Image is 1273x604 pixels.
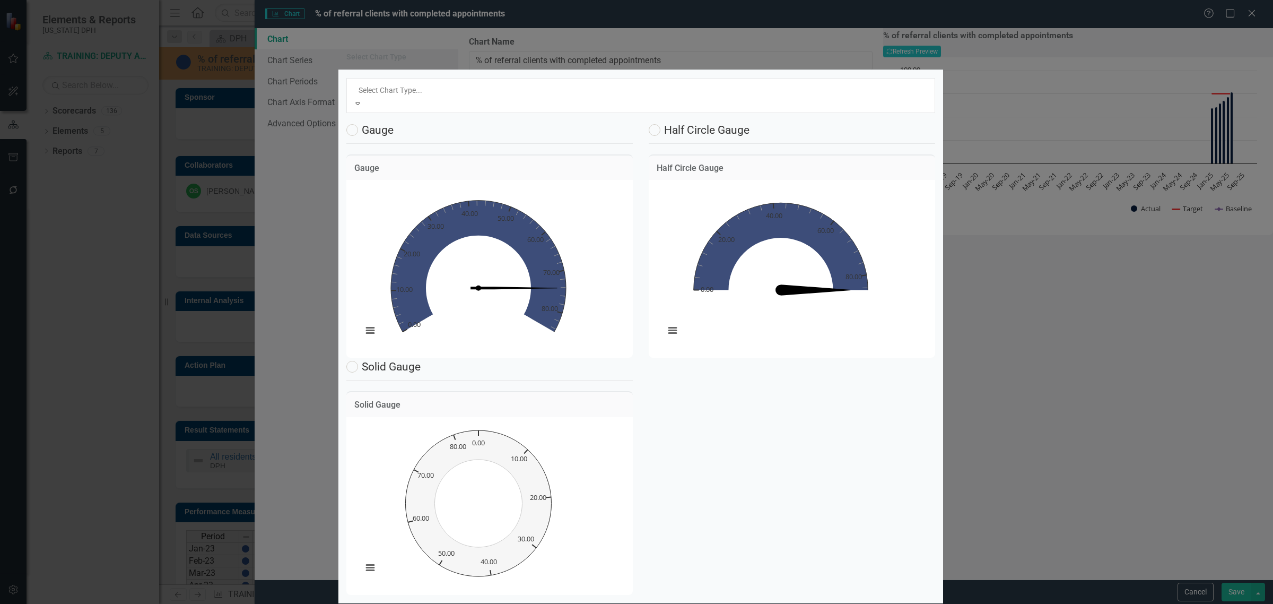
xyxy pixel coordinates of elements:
svg: Interactive chart [357,188,600,347]
text: 20.00 [529,493,546,502]
text: 50.00 [498,213,514,223]
svg: Interactive chart [659,188,902,347]
button: View chart menu, Chart [363,323,378,338]
text: 0.00 [700,284,713,294]
button: View chart menu, Chart [363,560,378,575]
text: 20.00 [404,249,420,258]
text: 70.00 [417,470,433,480]
text: 0.00 [407,320,420,329]
text: 50.00 [438,548,455,558]
div: Chart. Highcharts interactive chart. [357,188,622,347]
path: No value. Actual. [781,285,850,296]
svg: Interactive chart [357,425,600,584]
text: 40.00 [461,209,478,218]
text: 60.00 [527,235,543,244]
label: Solid Gauge [346,361,421,373]
text: 80.00 [845,272,861,281]
label: Half Circle Gauge [649,124,749,136]
text: 60.00 [412,513,429,523]
h3: Solid Gauge [354,400,625,410]
text: 40.00 [766,211,782,220]
div: Chart. Highcharts interactive chart. [357,425,622,584]
text: 60.00 [817,226,834,236]
text: 80.00 [541,304,557,314]
text: 10.00 [510,454,527,463]
text: 30.00 [428,222,444,231]
text: 20.00 [718,235,734,244]
button: View chart menu, Chart [665,323,680,338]
h3: Gauge [354,163,625,173]
text: 10.00 [396,284,412,294]
div: Chart. Highcharts interactive chart. [659,188,925,347]
h3: Half Circle Gauge [657,163,927,173]
label: Gauge [346,124,394,136]
text: 80.00 [450,442,466,451]
text: 40.00 [481,556,497,566]
text: 70.00 [543,268,559,277]
div: Select Chart Type [346,53,406,61]
path: No value. Actual. [470,287,557,290]
text: 30.00 [517,534,534,543]
text: 0.00 [472,438,485,447]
